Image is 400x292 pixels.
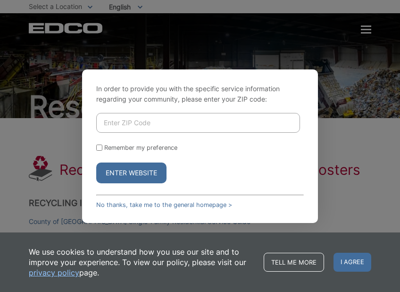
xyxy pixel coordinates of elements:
[29,267,79,278] a: privacy policy
[104,144,177,151] label: Remember my preference
[96,163,167,183] button: Enter Website
[96,84,304,104] p: In order to provide you with the specific service information regarding your community, please en...
[96,201,232,208] a: No thanks, take me to the general homepage >
[96,113,300,133] input: Enter ZIP Code
[264,253,324,272] a: Tell me more
[333,253,371,272] span: I agree
[29,247,254,278] p: We use cookies to understand how you use our site and to improve your experience. To view our pol...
